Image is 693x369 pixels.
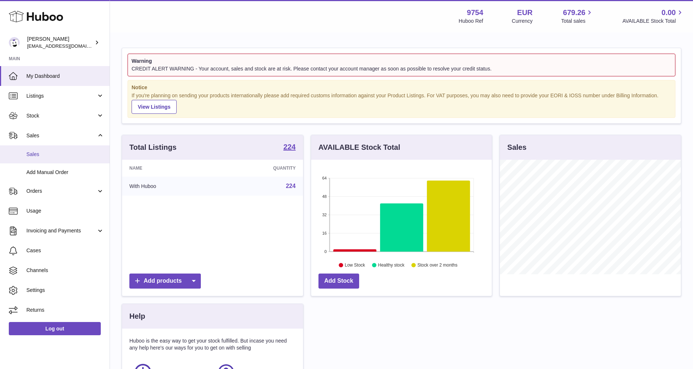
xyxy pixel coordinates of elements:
[122,160,217,177] th: Name
[129,337,296,351] p: Huboo is the easy way to get your stock fulfilled. But incase you need any help here's our ways f...
[459,18,483,25] div: Huboo Ref
[417,263,457,268] text: Stock over 2 months
[318,142,400,152] h3: AVAILABLE Stock Total
[286,183,296,189] a: 224
[132,92,671,114] div: If you're planning on sending your products internationally please add required customs informati...
[467,8,483,18] strong: 9754
[26,73,104,80] span: My Dashboard
[324,249,327,254] text: 0
[345,263,365,268] text: Low Stock
[26,132,96,139] span: Sales
[26,247,104,254] span: Cases
[26,287,104,294] span: Settings
[561,18,594,25] span: Total sales
[561,8,594,25] a: 679.26 Total sales
[322,194,327,199] text: 48
[26,307,104,314] span: Returns
[322,213,327,217] text: 32
[26,112,96,119] span: Stock
[9,322,101,335] a: Log out
[322,231,327,235] text: 16
[26,188,96,195] span: Orders
[26,207,104,214] span: Usage
[132,58,671,65] strong: Warning
[26,227,96,234] span: Invoicing and Payments
[26,267,104,274] span: Channels
[507,142,526,152] h3: Sales
[132,100,177,114] a: View Listings
[26,93,96,100] span: Listings
[283,143,295,152] a: 224
[378,263,405,268] text: Healthy stock
[129,311,145,321] h3: Help
[318,274,359,289] a: Add Stock
[132,65,671,72] div: CREDIT ALERT WARNING - Your account, sales and stock are at risk. Please contact your account man...
[622,8,684,25] a: 0.00 AVAILABLE Stock Total
[622,18,684,25] span: AVAILABLE Stock Total
[26,169,104,176] span: Add Manual Order
[26,151,104,158] span: Sales
[9,37,20,48] img: info@fieldsluxury.london
[512,18,533,25] div: Currency
[122,177,217,196] td: With Huboo
[27,36,93,50] div: [PERSON_NAME]
[27,43,108,49] span: [EMAIL_ADDRESS][DOMAIN_NAME]
[563,8,585,18] span: 679.26
[129,142,177,152] h3: Total Listings
[217,160,303,177] th: Quantity
[129,274,201,289] a: Add products
[322,176,327,180] text: 64
[283,143,295,151] strong: 224
[132,84,671,91] strong: Notice
[661,8,676,18] span: 0.00
[517,8,532,18] strong: EUR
